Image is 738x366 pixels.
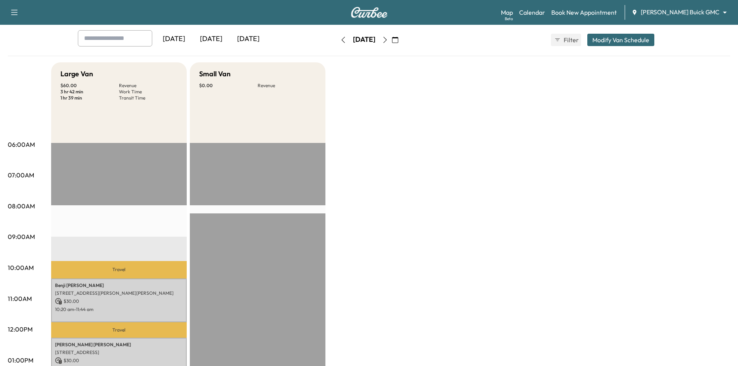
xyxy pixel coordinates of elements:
[55,349,183,356] p: [STREET_ADDRESS]
[51,261,187,278] p: Travel
[60,95,119,101] p: 1 hr 39 min
[119,89,177,95] p: Work Time
[119,95,177,101] p: Transit Time
[8,201,35,211] p: 08:00AM
[8,356,33,365] p: 01:00PM
[60,69,93,79] h5: Large Van
[258,82,316,89] p: Revenue
[55,282,183,289] p: Benji [PERSON_NAME]
[8,140,35,149] p: 06:00AM
[351,7,388,18] img: Curbee Logo
[353,35,375,45] div: [DATE]
[55,290,183,296] p: [STREET_ADDRESS][PERSON_NAME][PERSON_NAME]
[8,232,35,241] p: 09:00AM
[55,357,183,364] p: $ 30.00
[8,263,34,272] p: 10:00AM
[55,298,183,305] p: $ 30.00
[55,342,183,348] p: [PERSON_NAME] [PERSON_NAME]
[519,8,545,17] a: Calendar
[501,8,513,17] a: MapBeta
[155,30,193,48] div: [DATE]
[8,170,34,180] p: 07:00AM
[193,30,230,48] div: [DATE]
[60,82,119,89] p: $ 60.00
[564,35,578,45] span: Filter
[51,322,187,338] p: Travel
[505,16,513,22] div: Beta
[587,34,654,46] button: Modify Van Schedule
[641,8,719,17] span: [PERSON_NAME] Buick GMC
[551,8,617,17] a: Book New Appointment
[8,325,33,334] p: 12:00PM
[199,69,231,79] h5: Small Van
[119,82,177,89] p: Revenue
[551,34,581,46] button: Filter
[60,89,119,95] p: 3 hr 42 min
[8,294,32,303] p: 11:00AM
[230,30,267,48] div: [DATE]
[55,306,183,313] p: 10:20 am - 11:44 am
[199,82,258,89] p: $ 0.00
